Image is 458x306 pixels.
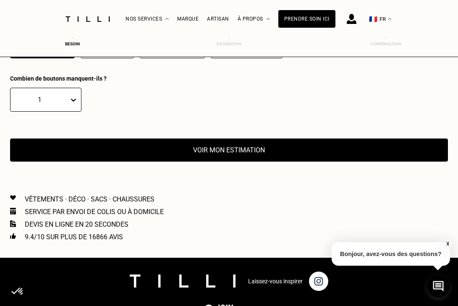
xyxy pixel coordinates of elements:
[365,0,395,38] button: 🇫🇷 FR
[55,42,89,46] div: Besoin
[177,16,199,22] a: Marque
[10,208,16,214] img: Icon
[369,42,403,46] div: Confirmation
[238,0,270,38] div: À propos
[443,239,452,248] button: X
[10,75,448,82] div: Combien de boutons manquent-ils ?
[63,16,113,22] img: Logo du service de couturière Tilli
[165,18,169,20] img: Menu déroulant
[248,278,303,285] p: Laissez-vous inspirer
[388,18,391,20] img: menu déroulant
[369,15,377,23] span: 🇫🇷
[332,242,450,266] p: Bonjour, avez-vous des questions?
[10,220,16,227] img: Icon
[212,42,246,46] div: Estimation
[126,0,169,38] div: Nos services
[10,233,16,239] img: Icon
[10,139,448,162] button: Voir mon estimation
[267,18,270,20] img: Menu déroulant à propos
[278,10,335,28] a: Prendre soin ici
[130,275,236,288] img: logo Tilli
[347,14,356,24] img: icône connexion
[207,16,229,22] a: Artisan
[10,195,16,200] img: Icon
[15,96,65,104] div: 1
[309,272,328,291] img: page instagram de Tilli une retoucherie à domicile
[25,233,123,241] p: 9.4/10 sur plus de 16866 avis
[25,220,128,228] p: Devis en ligne en 20 secondes
[25,195,154,203] p: Vêtements · Déco · Sacs · Chaussures
[25,208,164,216] p: Service par envoi de colis ou à domicile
